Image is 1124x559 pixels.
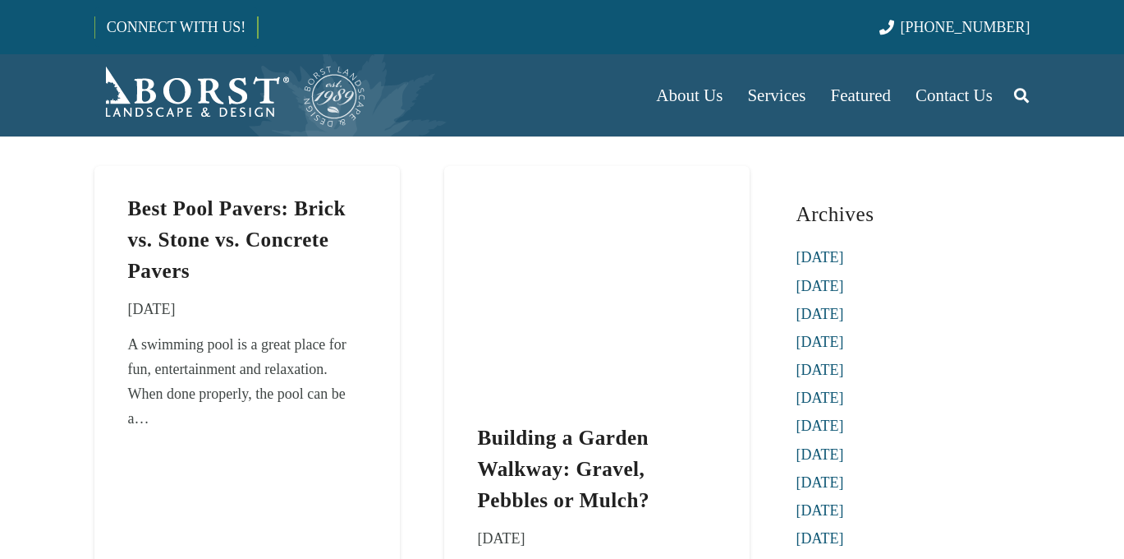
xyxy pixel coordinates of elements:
a: [DATE] [796,446,844,463]
a: Contact Us [903,54,1005,136]
a: [DATE] [796,474,844,491]
a: [DATE] [796,502,844,519]
a: [DATE] [796,306,844,322]
a: Services [735,54,818,136]
time: 30 April 2013 at 14:10:44 America/New_York [127,297,175,321]
div: A swimming pool is a great place for fun, entertainment and relaxation. When done properly, the p... [127,332,365,431]
a: [PHONE_NUMBER] [879,19,1030,35]
a: Building a Garden Walkway: Gravel, Pebbles or Mulch? [444,170,750,187]
a: Best Pool Pavers: Brick vs. Stone vs. Concrete Pavers [127,197,346,282]
a: Borst-Logo [94,62,367,128]
a: [DATE] [796,362,844,378]
a: [DATE] [796,249,844,266]
a: [DATE] [796,530,844,547]
a: [DATE] [796,390,844,406]
time: 25 April 2013 at 12:02:17 America/New_York [477,526,525,551]
span: Contact Us [915,85,993,105]
a: Search [1005,75,1038,116]
span: Featured [831,85,891,105]
a: About Us [644,54,735,136]
a: [DATE] [796,334,844,350]
span: [PHONE_NUMBER] [901,19,1030,35]
span: Services [747,85,805,105]
h3: Archives [796,196,1030,233]
a: [DATE] [796,278,844,294]
a: CONNECT WITH US! [95,7,257,47]
a: [DATE] [796,418,844,434]
span: About Us [656,85,723,105]
a: Featured [819,54,903,136]
a: Building a Garden Walkway: Gravel, Pebbles or Mulch? [477,427,649,511]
